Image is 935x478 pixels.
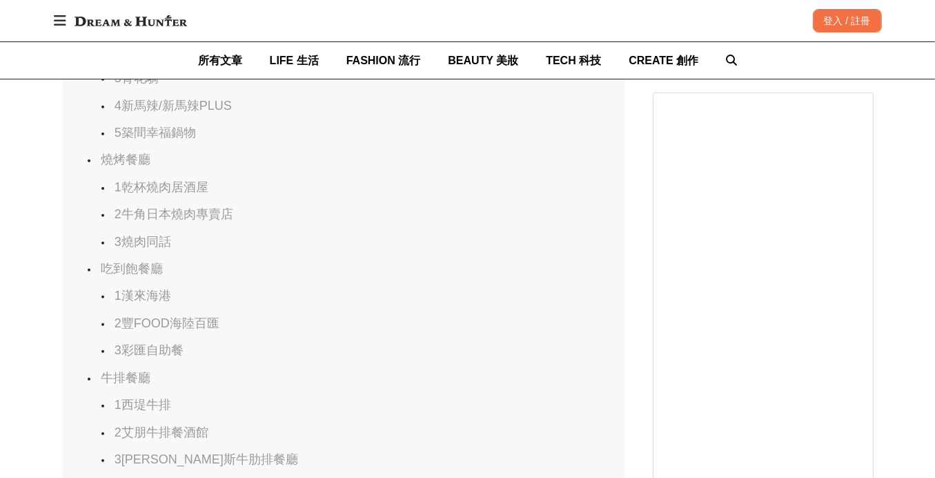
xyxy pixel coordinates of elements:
[115,99,232,113] a: 4新馬辣/新馬辣PLUS
[813,9,882,32] div: 登入 / 註冊
[115,316,219,330] a: 2豐FOOD海陸百匯
[101,153,150,166] a: 燒烤餐廳
[629,42,698,79] a: CREATE 創作
[448,42,518,79] a: BEAUTY 美妝
[346,55,421,66] span: FASHION 流行
[115,398,171,412] a: 1西堤牛排
[198,55,242,66] span: 所有文章
[115,235,171,249] a: 3燒肉同話
[115,426,208,439] a: 2艾朋牛排餐酒館
[629,55,698,66] span: CREATE 創作
[448,55,518,66] span: BEAUTY 美妝
[115,343,184,357] a: 3彩匯自助餐
[546,42,601,79] a: TECH 科技
[101,262,163,276] a: 吃到飽餐廳
[270,55,319,66] span: LIFE 生活
[68,8,194,33] img: Dream & Hunter
[115,207,233,221] a: 2牛角日本燒肉專賣店
[346,42,421,79] a: FASHION 流行
[115,180,208,194] a: 1乾杯燒肉居酒屋
[198,42,242,79] a: 所有文章
[101,371,150,385] a: 牛排餐廳
[270,42,319,79] a: LIFE 生活
[115,126,196,140] a: 5築間幸福鍋物
[115,289,171,303] a: 1漢來海港
[546,55,601,66] span: TECH 科技
[115,452,298,466] a: 3[PERSON_NAME]斯牛肋排餐廳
